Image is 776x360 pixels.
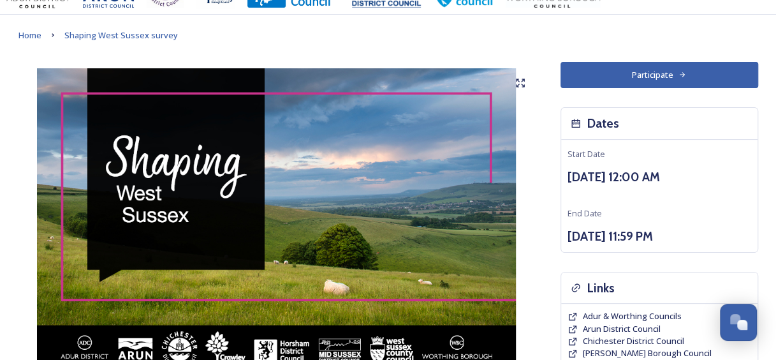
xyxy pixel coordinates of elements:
a: Arun District Council [583,323,661,335]
button: Participate [560,62,758,88]
a: Shaping West Sussex survey [64,27,178,43]
h3: [DATE] 11:59 PM [567,227,751,246]
span: End Date [567,207,602,219]
span: Start Date [567,148,605,160]
h3: Dates [587,114,619,133]
a: [PERSON_NAME] Borough Council [583,347,712,359]
span: Shaping West Sussex survey [64,29,178,41]
span: Chichester District Council [583,335,684,347]
a: Chichester District Council [583,335,684,347]
h3: Links [587,279,615,297]
span: Arun District Council [583,323,661,334]
h3: [DATE] 12:00 AM [567,168,751,186]
a: Home [18,27,41,43]
button: Open Chat [720,304,757,341]
span: Home [18,29,41,41]
a: Adur & Worthing Councils [583,310,682,322]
